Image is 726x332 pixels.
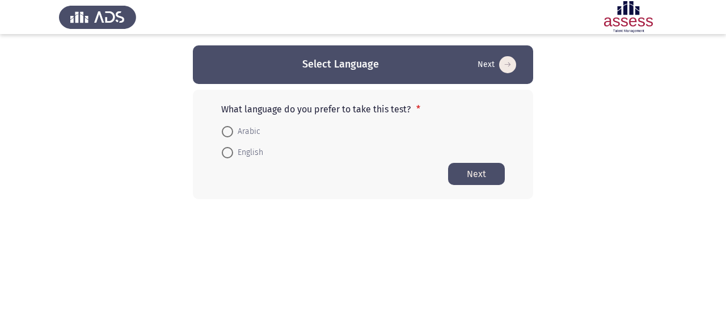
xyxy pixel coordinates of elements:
img: Assessment logo of ASSESS Focus 4 Module Assessment (EN/AR) (Basic - IB) [590,1,667,33]
h3: Select Language [302,57,379,72]
button: Start assessment [474,56,520,74]
span: English [233,146,263,159]
button: Start assessment [448,163,505,185]
span: Arabic [233,125,260,138]
img: Assess Talent Management logo [59,1,136,33]
p: What language do you prefer to take this test? [221,104,505,115]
